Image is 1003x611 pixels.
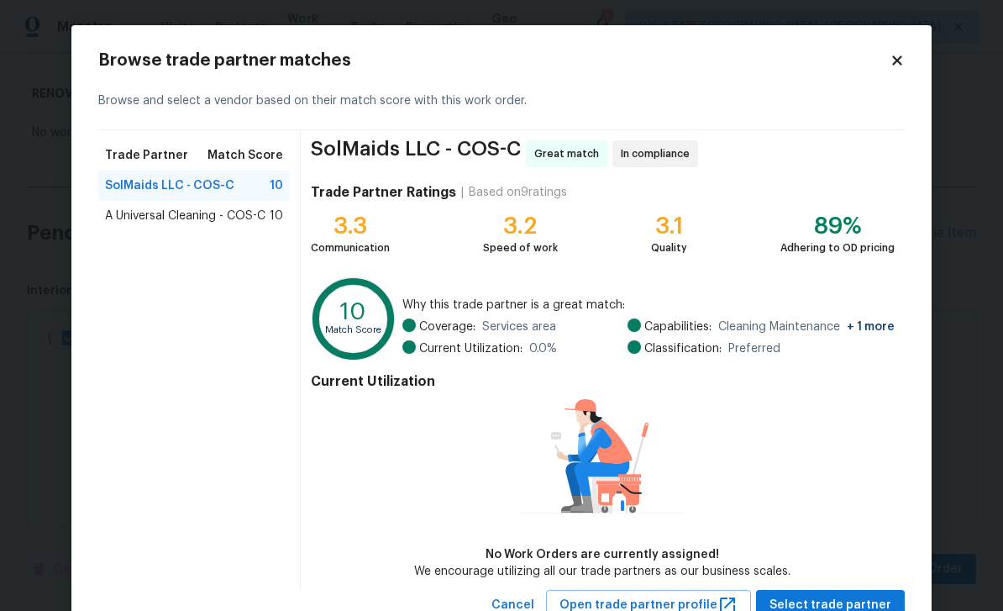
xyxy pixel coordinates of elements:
[270,177,283,194] span: 10
[728,340,780,357] span: Preferred
[483,240,558,256] div: Speed of work
[483,218,558,234] div: 3.2
[414,546,790,563] div: No Work Orders are currently assigned!
[105,147,188,164] span: Trade Partner
[621,145,696,162] span: In compliance
[311,184,456,201] h4: Trade Partner Ratings
[419,340,523,357] span: Current Utilization:
[98,72,905,130] div: Browse and select a vendor based on their match score with this work order.
[340,300,366,324] text: 10
[644,319,712,335] span: Capabilities:
[311,218,390,234] div: 3.3
[847,321,895,333] span: + 1 more
[311,373,895,390] h4: Current Utilization
[482,319,556,335] span: Services area
[780,240,895,256] div: Adhering to OD pricing
[456,184,469,201] div: |
[270,208,283,224] span: 10
[644,340,722,357] span: Classification:
[780,218,895,234] div: 89%
[311,140,521,167] span: SolMaids LLC - COS-C
[534,145,606,162] span: Great match
[311,240,390,256] div: Communication
[419,319,475,335] span: Coverage:
[718,319,895,335] span: Cleaning Maintenance
[105,177,234,194] span: SolMaids LLC - COS-C
[469,184,567,201] div: Based on 9 ratings
[529,340,557,357] span: 0.0 %
[105,208,265,224] span: A Universal Cleaning - COS-C
[651,240,687,256] div: Quality
[402,297,895,313] span: Why this trade partner is a great match:
[414,563,790,580] div: We encourage utilizing all our trade partners as our business scales.
[98,52,890,69] h2: Browse trade partner matches
[651,218,687,234] div: 3.1
[207,147,283,164] span: Match Score
[325,325,381,334] text: Match Score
